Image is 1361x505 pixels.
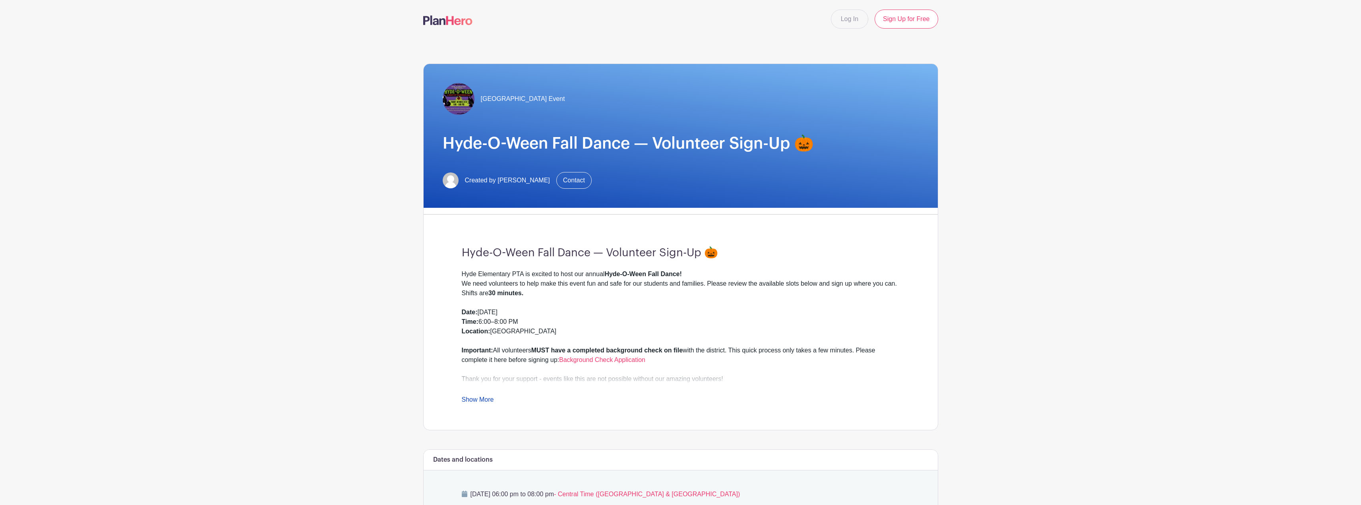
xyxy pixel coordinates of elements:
[462,328,490,335] strong: Location:
[465,176,550,185] span: Created by [PERSON_NAME]
[443,83,474,115] img: Facebook%20Event%20Banner.jpg
[831,10,868,29] a: Log In
[443,134,919,153] h1: Hyde-O-Ween Fall Dance — Volunteer Sign-Up 🎃
[604,271,681,277] strong: Hyde-O-Ween Fall Dance!
[433,456,493,464] h6: Dates and locations
[556,172,592,189] a: Contact
[423,15,472,25] img: logo-507f7623f17ff9eddc593b1ce0a138ce2505c220e1c5a4e2b4648c50719b7d32.svg
[462,396,494,406] a: Show More
[443,172,459,188] img: default-ce2991bfa6775e67f084385cd625a349d9dcbb7a52a09fb2fda1e96e2d18dcdb.png
[875,10,938,29] a: Sign Up for Free
[462,490,900,499] p: [DATE] 06:00 pm to 08:00 pm
[462,309,478,315] strong: Date:
[559,356,645,363] a: Background Check Application
[462,269,900,308] div: Hyde Elementary PTA is excited to host our annual We need volunteers to help make this event fun ...
[531,347,683,354] strong: MUST have a completed background check on file
[554,491,740,497] span: - Central Time ([GEOGRAPHIC_DATA] & [GEOGRAPHIC_DATA])
[488,290,523,296] strong: 30 minutes.
[462,346,900,374] div: All volunteers with the district. This quick process only takes a few minutes. Please complete it...
[462,374,900,393] div: Thank you for your support - events like this are not possible without our amazing volunteers!
[462,308,900,346] div: [DATE] 6:00–8:00 PM [GEOGRAPHIC_DATA]
[462,318,478,325] strong: Time:
[481,94,565,104] span: [GEOGRAPHIC_DATA] Event
[462,246,900,260] h3: Hyde-O-Ween Fall Dance — Volunteer Sign-Up 🎃
[462,347,493,354] strong: Important:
